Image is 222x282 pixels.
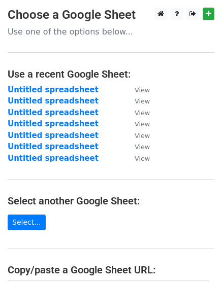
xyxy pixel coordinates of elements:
small: View [135,109,150,117]
small: View [135,86,150,94]
h4: Copy/paste a Google Sheet URL: [8,264,214,276]
a: View [124,154,150,163]
a: View [124,131,150,140]
small: View [135,155,150,162]
h3: Choose a Google Sheet [8,8,214,22]
h4: Select another Google Sheet: [8,195,214,207]
a: View [124,142,150,151]
iframe: Chat Widget [171,233,222,282]
a: View [124,96,150,105]
a: Untitled spreadsheet [8,154,99,163]
a: Untitled spreadsheet [8,108,99,117]
a: Untitled spreadsheet [8,96,99,105]
a: Untitled spreadsheet [8,85,99,94]
h4: Use a recent Google Sheet: [8,68,214,80]
small: View [135,143,150,151]
a: Untitled spreadsheet [8,119,99,128]
a: Select... [8,215,46,230]
a: View [124,85,150,94]
small: View [135,120,150,128]
a: View [124,108,150,117]
p: Use one of the options below... [8,26,214,37]
a: Untitled spreadsheet [8,142,99,151]
a: Untitled spreadsheet [8,131,99,140]
a: View [124,119,150,128]
small: View [135,132,150,139]
small: View [135,97,150,105]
